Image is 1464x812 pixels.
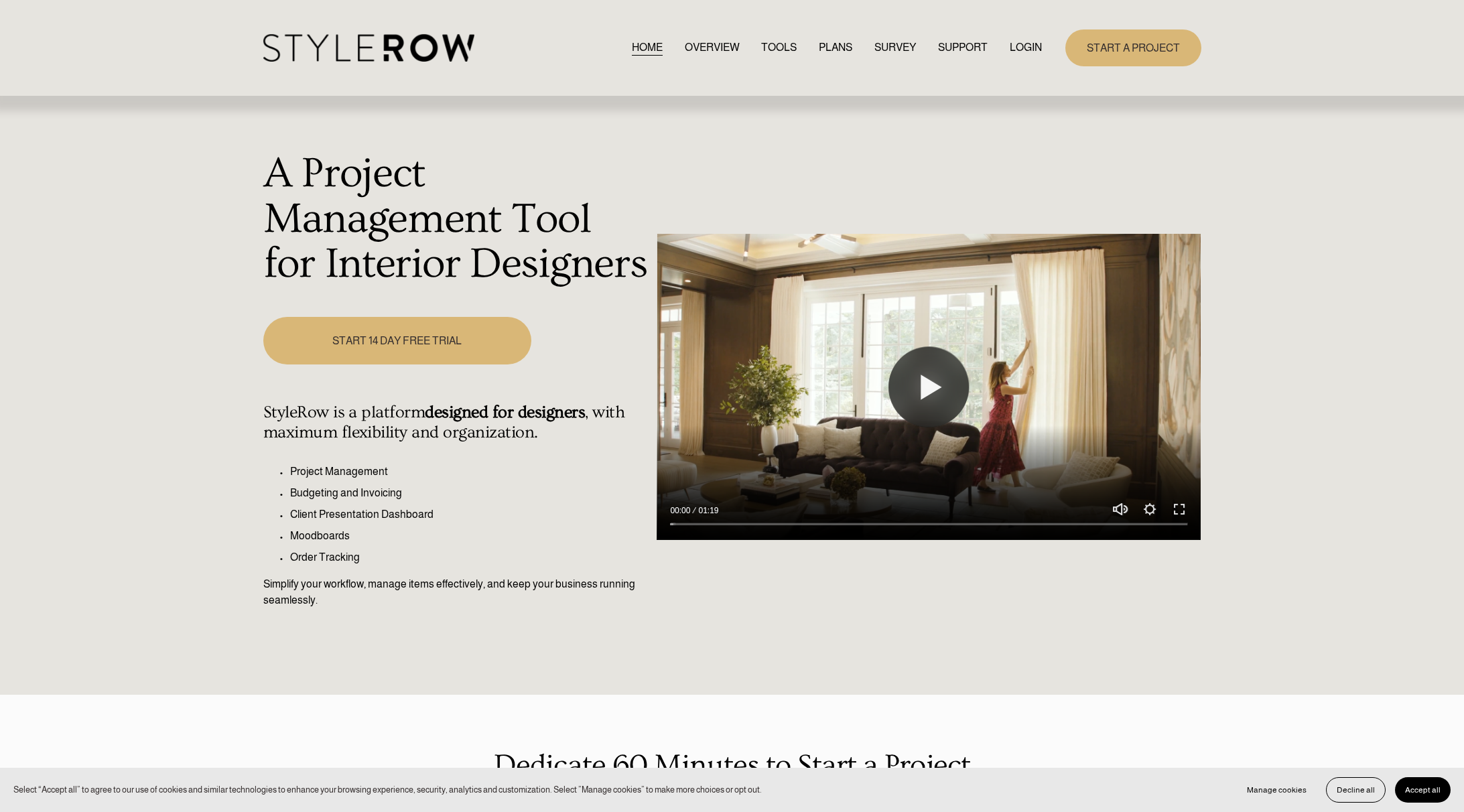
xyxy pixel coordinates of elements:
a: PLANS [819,39,852,57]
a: TOOLS [761,39,797,57]
p: Order Tracking [290,549,650,565]
p: Select “Accept all” to agree to our use of cookies and similar technologies to enhance your brows... [13,783,762,796]
img: StyleRow [263,34,474,62]
p: Project Management [290,464,650,480]
button: Play [888,347,969,427]
div: Current time [670,504,693,517]
button: Accept all [1395,777,1451,803]
a: LOGIN [1010,39,1042,57]
span: Accept all [1405,785,1441,795]
p: Simplify your workflow, manage items effectively, and keep your business running seamlessly. [263,576,650,608]
strong: designed for designers [425,403,585,422]
a: folder dropdown [938,39,988,57]
h1: A Project Management Tool for Interior Designers [263,151,650,287]
a: START A PROJECT [1065,29,1201,66]
a: START 14 DAY FREE TRIAL [263,317,531,364]
span: SUPPORT [938,40,988,56]
h4: StyleRow is a platform , with maximum flexibility and organization. [263,403,650,443]
button: Decline all [1326,777,1386,803]
a: OVERVIEW [685,39,740,57]
a: SURVEY [874,39,916,57]
input: Seek [670,519,1187,529]
p: Moodboards [290,528,650,544]
span: Decline all [1337,785,1375,795]
a: HOME [632,39,663,57]
button: Manage cookies [1237,777,1317,803]
p: Budgeting and Invoicing [290,485,650,501]
span: Manage cookies [1247,785,1307,795]
div: Duration [693,504,722,517]
p: Dedicate 60 Minutes to Start a Project [263,743,1201,788]
p: Client Presentation Dashboard [290,506,650,523]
